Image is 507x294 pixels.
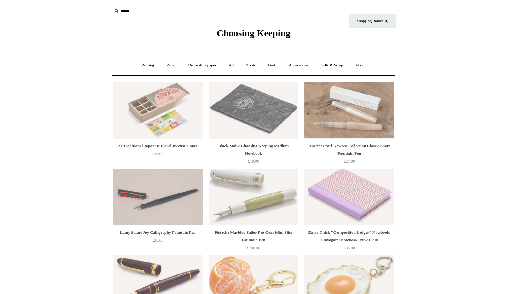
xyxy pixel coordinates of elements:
[306,229,392,244] div: Extra-Thick "Composition Ledger" Notebook, Chiyogami Notebook, Pink Plaid
[223,57,240,74] a: Art
[113,169,203,225] a: Lamy Safari Joy Calligraphy Fountain Pen Lamy Safari Joy Calligraphy Fountain Pen
[304,229,394,255] a: Extra-Thick "Composition Ledger" Notebook, Chiyogami Notebook, Pink Plaid £35.00
[210,229,297,244] div: Pistache Marbled Sailor Pro Gear Mini Slim Fountain Pen
[304,142,394,168] a: Apricot Pearl Kaweco Collection Classic Sport Fountain Pen £27.00
[304,169,394,225] a: Extra-Thick "Composition Ledger" Notebook, Chiyogami Notebook, Pink Plaid Extra-Thick "Compositio...
[115,229,201,236] div: Lamy Safari Joy Calligraphy Fountain Pen
[209,169,298,225] img: Pistache Marbled Sailor Pro Gear Mini Slim Fountain Pen
[113,82,203,139] img: 21 Traditional Japanese Floral Incense Cones
[209,82,298,139] a: Black Moire Choosing Keeping Medium Notebook Black Moire Choosing Keeping Medium Notebook
[247,245,260,250] span: £200.00
[248,159,259,164] span: £10.00
[344,159,355,164] span: £27.00
[216,33,290,37] a: Choosing Keeping
[283,57,314,74] a: Accessories
[209,82,298,139] img: Black Moire Choosing Keeping Medium Notebook
[209,229,298,255] a: Pistache Marbled Sailor Pro Gear Mini Slim Fountain Pen £200.00
[152,238,164,243] span: £25.00
[304,82,394,139] img: Apricot Pearl Kaweco Collection Classic Sport Fountain Pen
[136,57,160,74] a: Writing
[113,169,203,225] img: Lamy Safari Joy Calligraphy Fountain Pen
[182,57,222,74] a: Decorative paper
[113,229,203,255] a: Lamy Safari Joy Calligraphy Fountain Pen £25.00
[113,82,203,139] a: 21 Traditional Japanese Floral Incense Cones 21 Traditional Japanese Floral Incense Cones
[304,82,394,139] a: Apricot Pearl Kaweco Collection Classic Sport Fountain Pen Apricot Pearl Kaweco Collection Classi...
[210,142,297,157] div: Black Moire Choosing Keeping Medium Notebook
[209,169,298,225] a: Pistache Marbled Sailor Pro Gear Mini Slim Fountain Pen Pistache Marbled Sailor Pro Gear Mini Sli...
[161,57,181,74] a: Paper
[349,57,371,74] a: About
[216,28,290,38] span: Choosing Keeping
[262,57,282,74] a: Desk
[349,14,396,28] a: Shopping Basket (0)
[344,245,355,250] span: £35.00
[152,151,164,156] span: £25.00
[209,142,298,168] a: Black Moire Choosing Keeping Medium Notebook £10.00
[304,169,394,225] img: Extra-Thick "Composition Ledger" Notebook, Chiyogami Notebook, Pink Plaid
[113,142,203,168] a: 21 Traditional Japanese Floral Incense Cones £25.00
[115,142,201,150] div: 21 Traditional Japanese Floral Incense Cones
[315,57,349,74] a: Gifts & Wrap
[306,142,392,157] div: Apricot Pearl Kaweco Collection Classic Sport Fountain Pen
[241,57,261,74] a: Tools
